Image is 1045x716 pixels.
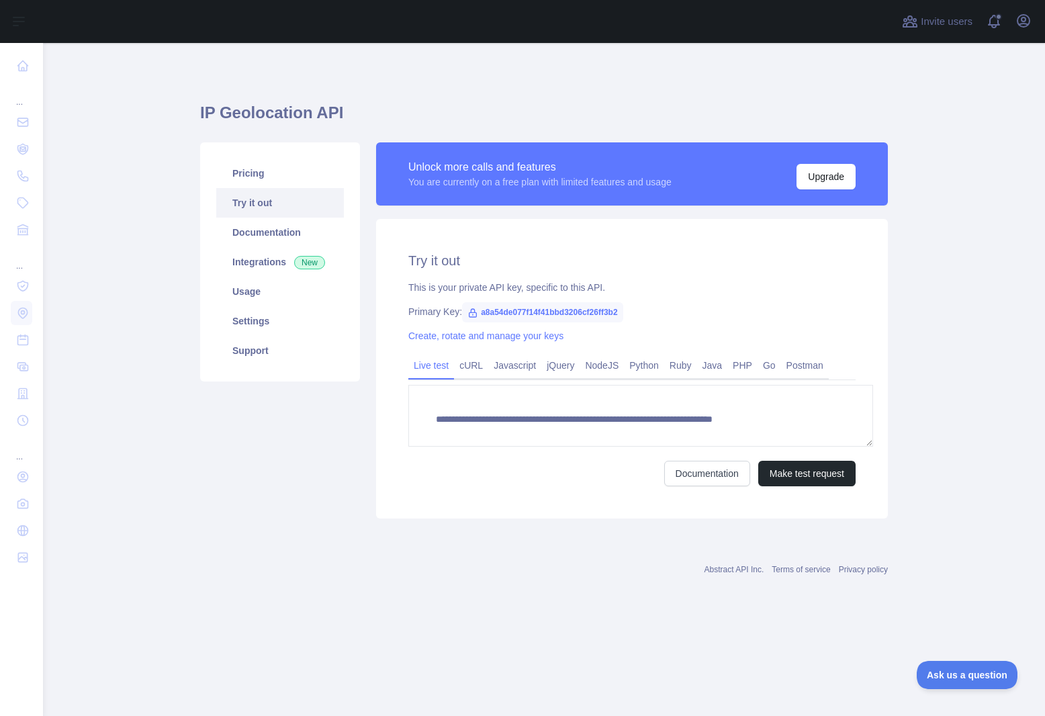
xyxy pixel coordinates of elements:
[488,355,541,376] a: Javascript
[921,14,972,30] span: Invite users
[216,218,344,247] a: Documentation
[454,355,488,376] a: cURL
[462,302,623,322] span: a8a54de077f14f41bbd3206cf26ff3b2
[408,281,856,294] div: This is your private API key, specific to this API.
[797,164,856,189] button: Upgrade
[216,277,344,306] a: Usage
[216,306,344,336] a: Settings
[917,661,1018,689] iframe: Toggle Customer Support
[580,355,624,376] a: NodeJS
[839,565,888,574] a: Privacy policy
[624,355,664,376] a: Python
[541,355,580,376] a: jQuery
[697,355,728,376] a: Java
[216,247,344,277] a: Integrations New
[408,355,454,376] a: Live test
[216,159,344,188] a: Pricing
[727,355,758,376] a: PHP
[200,102,888,134] h1: IP Geolocation API
[899,11,975,32] button: Invite users
[664,461,750,486] a: Documentation
[11,244,32,271] div: ...
[781,355,829,376] a: Postman
[758,461,856,486] button: Make test request
[664,355,697,376] a: Ruby
[11,435,32,462] div: ...
[216,188,344,218] a: Try it out
[294,256,325,269] span: New
[216,336,344,365] a: Support
[11,81,32,107] div: ...
[705,565,764,574] a: Abstract API Inc.
[408,175,672,189] div: You are currently on a free plan with limited features and usage
[408,251,856,270] h2: Try it out
[758,355,781,376] a: Go
[408,159,672,175] div: Unlock more calls and features
[772,565,830,574] a: Terms of service
[408,330,563,341] a: Create, rotate and manage your keys
[408,305,856,318] div: Primary Key:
